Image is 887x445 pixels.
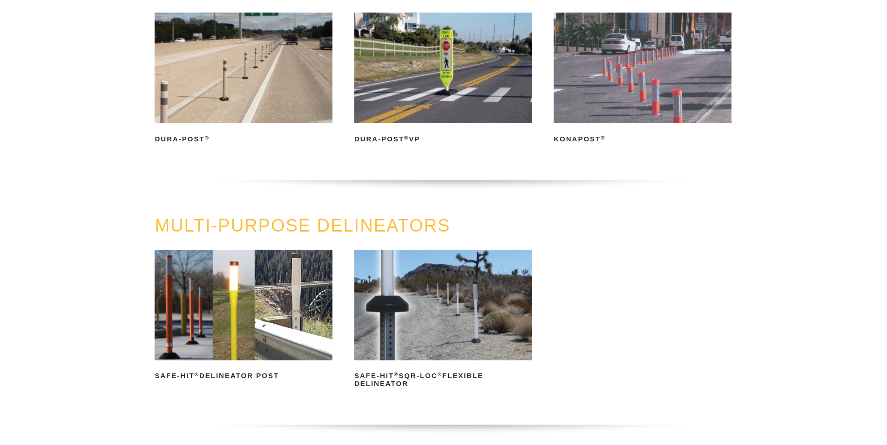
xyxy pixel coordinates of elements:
h2: Safe-Hit Delineator Post [155,369,332,384]
sup: ® [601,135,605,140]
h2: KonaPost [554,132,731,146]
sup: ® [438,372,442,377]
sup: ® [404,135,409,140]
a: Dura-Post®VP [354,13,532,146]
a: MULTI-PURPOSE DELINEATORS [155,216,450,235]
h2: Safe-Hit SQR-LOC Flexible Delineator [354,369,532,391]
a: Safe-Hit®Delineator Post [155,250,332,384]
h2: Dura-Post [155,132,332,146]
a: KonaPost® [554,13,731,146]
sup: ® [195,372,199,377]
a: Dura-Post® [155,13,332,146]
a: Safe-Hit®SQR-LOC®Flexible Delineator [354,250,532,391]
h2: Dura-Post VP [354,132,532,146]
sup: ® [205,135,210,140]
sup: ® [394,372,399,377]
